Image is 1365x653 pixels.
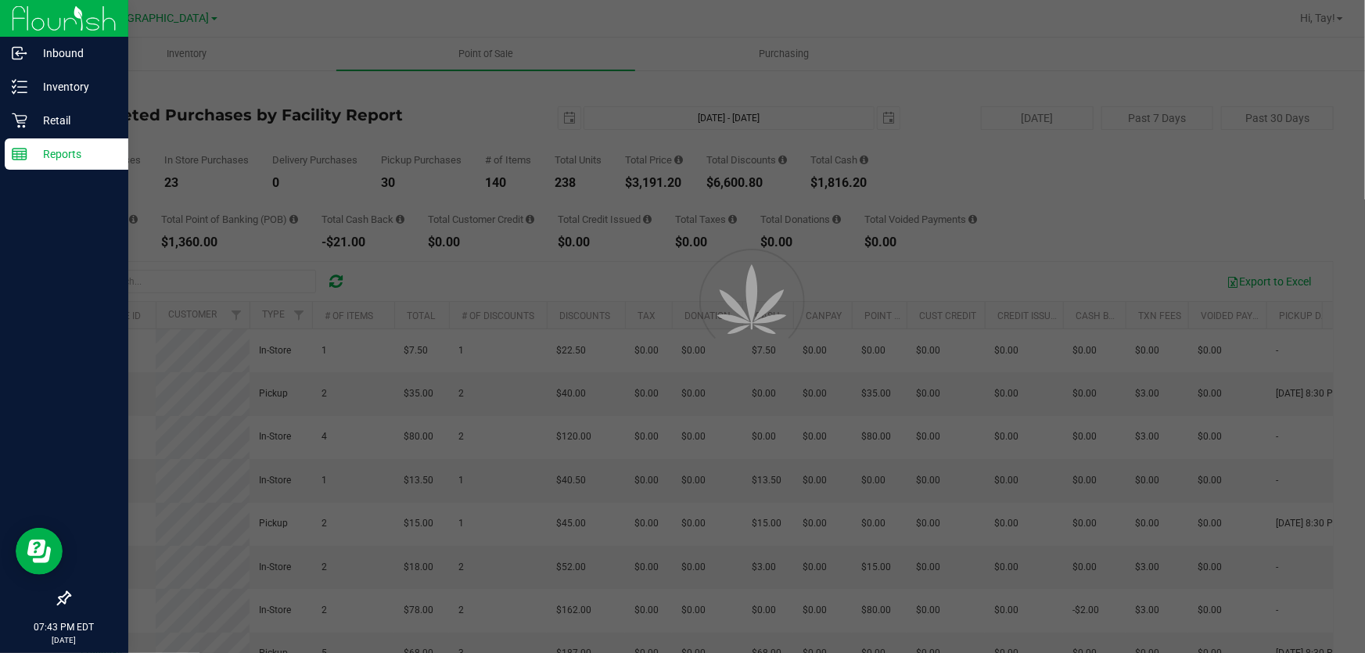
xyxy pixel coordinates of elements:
inline-svg: Retail [12,113,27,128]
inline-svg: Inventory [12,79,27,95]
p: Inbound [27,44,121,63]
p: 07:43 PM EDT [7,620,121,634]
p: Reports [27,145,121,163]
p: Inventory [27,77,121,96]
inline-svg: Reports [12,146,27,162]
inline-svg: Inbound [12,45,27,61]
iframe: Resource center [16,528,63,575]
p: [DATE] [7,634,121,646]
p: Retail [27,111,121,130]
